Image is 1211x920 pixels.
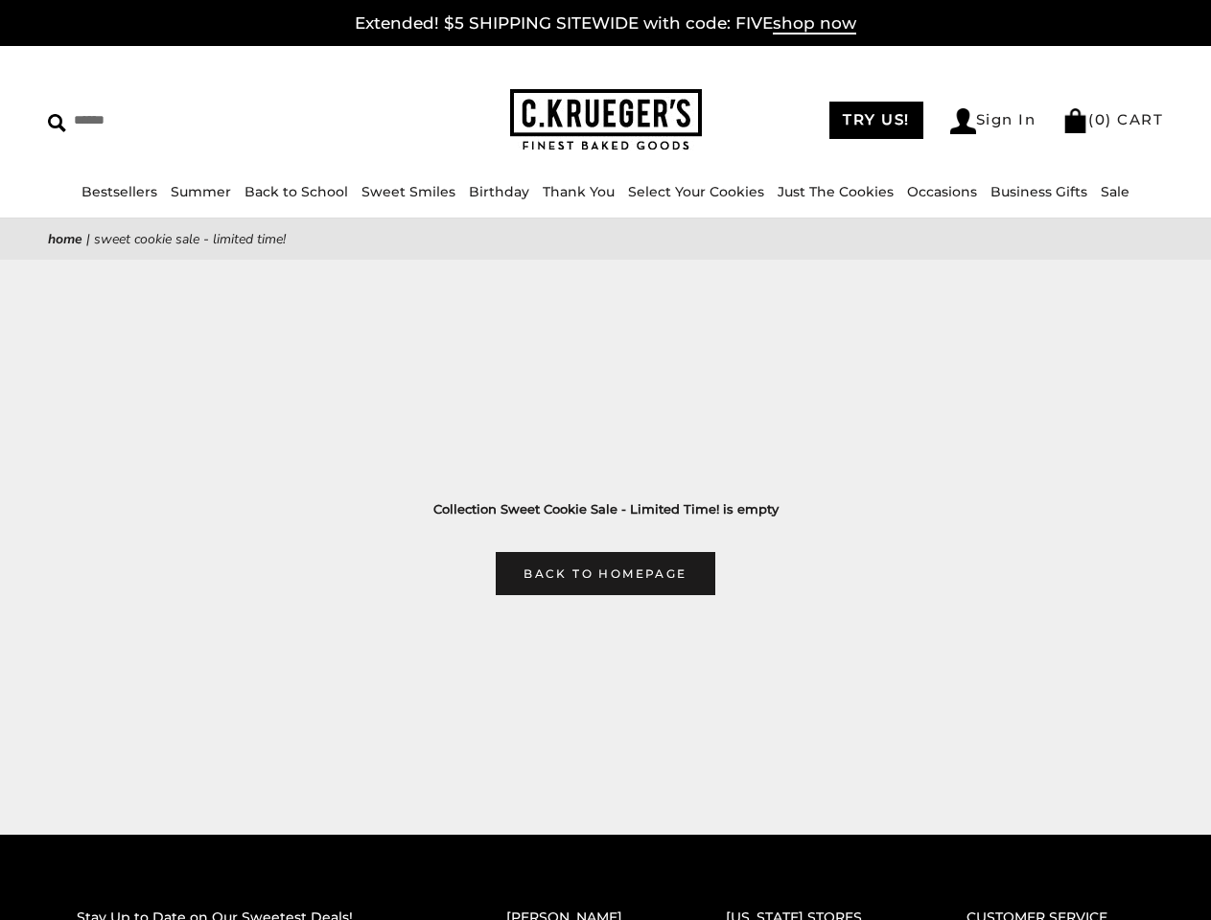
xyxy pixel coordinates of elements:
[361,183,455,200] a: Sweet Smiles
[990,183,1087,200] a: Business Gifts
[48,105,303,135] input: Search
[245,183,348,200] a: Back to School
[82,183,157,200] a: Bestsellers
[510,89,702,151] img: C.KRUEGER'S
[907,183,977,200] a: Occasions
[48,114,66,132] img: Search
[829,102,923,139] a: TRY US!
[171,183,231,200] a: Summer
[1095,110,1106,128] span: 0
[94,230,286,248] span: Sweet Cookie Sale - Limited Time!
[773,13,856,34] span: shop now
[1062,108,1088,133] img: Bag
[950,108,976,134] img: Account
[355,13,856,34] a: Extended! $5 SHIPPING SITEWIDE with code: FIVEshop now
[628,183,764,200] a: Select Your Cookies
[778,183,894,200] a: Just The Cookies
[48,228,1163,250] nav: breadcrumbs
[77,499,1134,519] h3: Collection Sweet Cookie Sale - Limited Time! is empty
[950,108,1036,134] a: Sign In
[496,552,714,595] a: Back to homepage
[48,230,82,248] a: Home
[86,230,90,248] span: |
[469,183,529,200] a: Birthday
[1101,183,1129,200] a: Sale
[1062,110,1163,128] a: (0) CART
[543,183,615,200] a: Thank You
